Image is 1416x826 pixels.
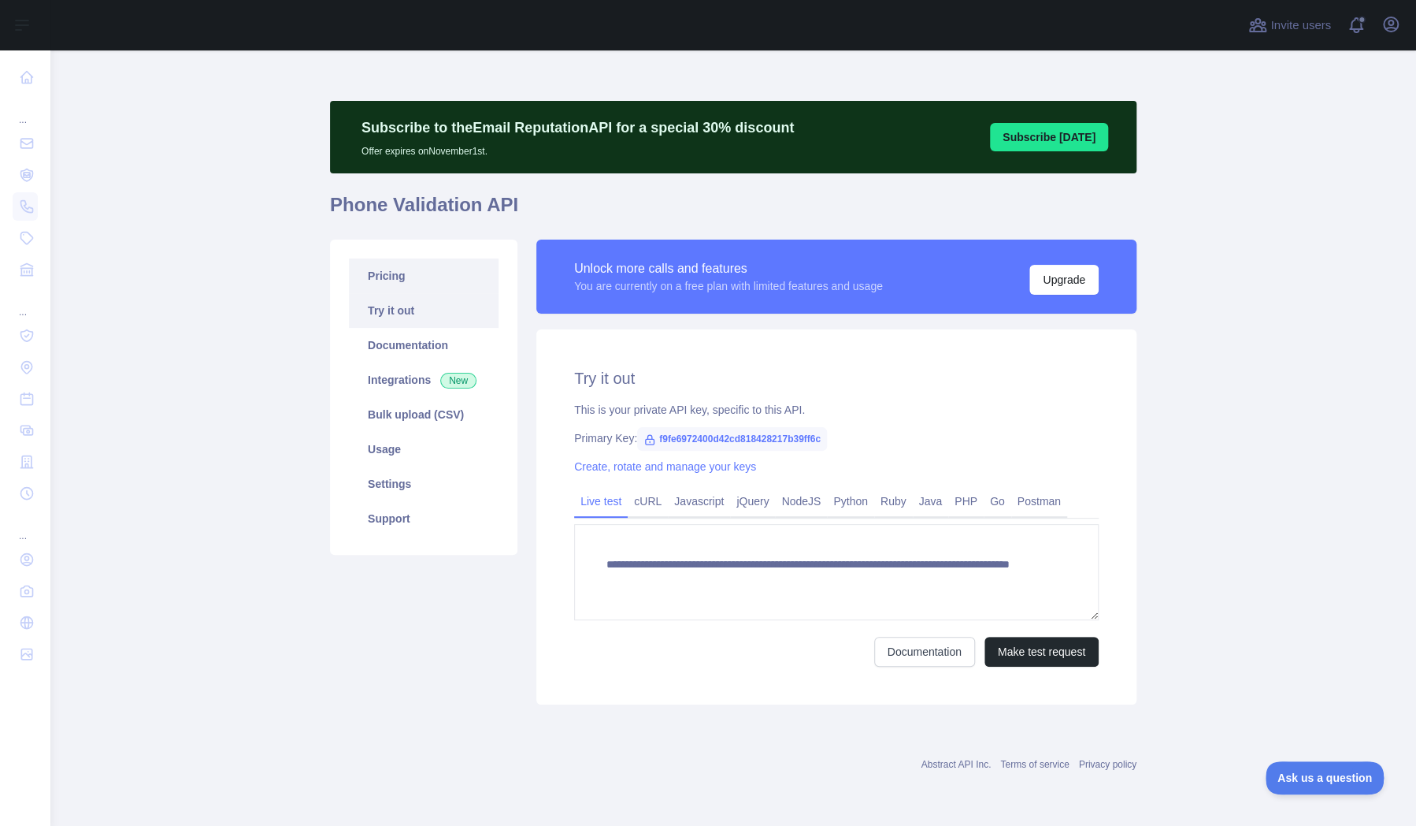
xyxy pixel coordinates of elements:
[574,489,628,514] a: Live test
[574,430,1099,446] div: Primary Key:
[574,402,1099,418] div: This is your private API key, specific to this API.
[330,192,1136,230] h1: Phone Validation API
[574,460,756,473] a: Create, rotate and manage your keys
[827,489,874,514] a: Python
[948,489,984,514] a: PHP
[1245,13,1334,38] button: Invite users
[349,363,499,397] a: Integrations New
[349,432,499,467] a: Usage
[668,489,730,514] a: Javascript
[874,489,913,514] a: Ruby
[349,467,499,501] a: Settings
[574,259,883,278] div: Unlock more calls and features
[1011,489,1067,514] a: Postman
[984,637,1099,667] button: Make test request
[1266,761,1384,794] iframe: Toggle Customer Support
[349,501,499,536] a: Support
[984,489,1011,514] a: Go
[1000,759,1069,770] a: Terms of service
[913,489,949,514] a: Java
[1079,759,1136,770] a: Privacy policy
[13,95,38,126] div: ...
[775,489,827,514] a: NodeJS
[349,328,499,363] a: Documentation
[13,287,38,318] div: ...
[1270,17,1331,35] span: Invite users
[874,637,975,667] a: Documentation
[628,489,668,514] a: cURL
[349,259,499,293] a: Pricing
[13,511,38,542] div: ...
[637,427,827,451] span: f9fe6972400d42cd818428217b39ff6c
[361,117,794,139] p: Subscribe to the Email Reputation API for a special 30 % discount
[349,397,499,432] a: Bulk upload (CSV)
[574,367,1099,389] h2: Try it out
[440,373,476,389] span: New
[361,139,794,158] p: Offer expires on November 1st.
[921,759,992,770] a: Abstract API Inc.
[574,278,883,294] div: You are currently on a free plan with limited features and usage
[730,489,775,514] a: jQuery
[1029,265,1099,295] button: Upgrade
[990,123,1108,151] button: Subscribe [DATE]
[349,293,499,328] a: Try it out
